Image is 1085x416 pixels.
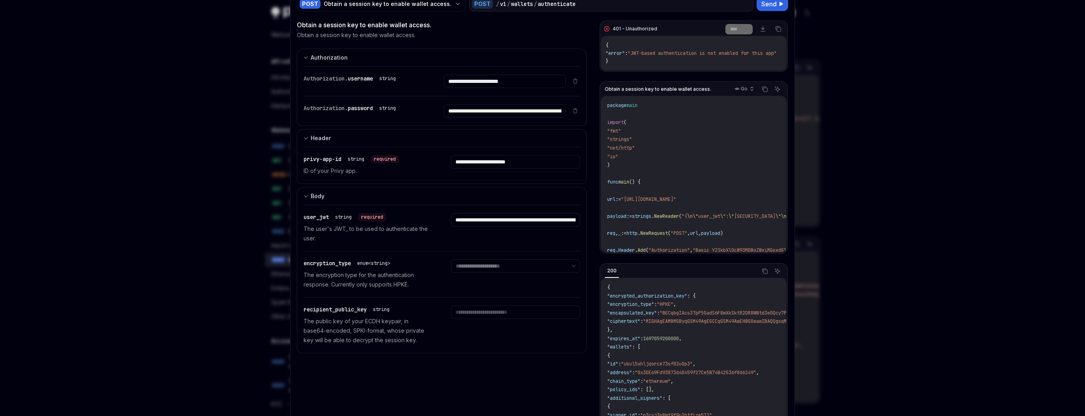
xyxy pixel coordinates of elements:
div: privy-app-id [304,155,399,163]
div: Authorization.username [304,75,399,82]
span: " [629,136,632,142]
span: , [690,247,693,253]
span: , [756,369,759,376]
span: "encapsulated_key" [607,310,657,316]
div: Authorization.password [304,104,399,112]
button: Ask AI [772,84,783,94]
span: "wallets" [607,344,632,350]
span: "ubul5xhljqorce73sf82u0p3" [621,361,693,367]
span: "HPKE" [657,301,673,307]
span: 1697059200000 [643,335,679,342]
span: ( [624,119,626,126]
span: \" [729,213,734,219]
span: url [607,196,615,202]
span: : [632,369,635,376]
span: req [607,247,615,253]
span: "chain_type" [607,378,640,384]
button: expand input section [297,187,587,205]
span: "POST" [671,230,687,236]
span: . [615,247,618,253]
span: : [640,378,643,384]
span: , [615,230,618,236]
span: "error" [606,50,625,56]
span: : [], [640,386,654,393]
span: : [618,361,621,367]
span: . [635,247,638,253]
span: : [654,301,657,307]
span: func [607,179,618,185]
button: expand input section [297,49,587,66]
span: Add [638,247,646,253]
span: strings [632,213,651,219]
div: 200 [605,266,619,275]
div: Obtain a session key to enable wallet access. [297,20,587,30]
span: Authorization. [304,75,348,82]
span: . [638,230,640,236]
span: net/http [610,145,632,151]
span: ( [679,213,682,219]
span: "address" [607,369,632,376]
button: Copy the contents from the code block [773,24,783,34]
span: : [ [662,395,671,401]
span: { [606,42,608,49]
span: ( [668,230,671,236]
span: , [673,301,676,307]
div: string [335,214,352,220]
span: user_jwt [698,213,720,219]
span: NewReader [654,213,679,219]
span: : { [687,293,695,299]
div: string [373,306,390,313]
button: Copy the contents from the code block [760,84,770,94]
span: [SECURITY_DATA] [734,213,776,219]
div: recipient_public_key [304,305,393,313]
div: string [348,156,364,162]
div: string [379,105,396,111]
div: 401 - Unauthorized [613,26,657,32]
span: ) [607,162,610,168]
span: { [607,352,610,359]
span: ( [646,247,649,253]
span: "encryption_type" [607,301,654,307]
div: string [379,75,396,82]
span: }, [607,327,613,333]
span: , [671,378,673,384]
span: payload [607,213,626,219]
button: expand input section [297,129,587,147]
button: Ask AI [772,266,783,276]
span: user_jwt [304,214,329,221]
span: req [607,230,615,236]
span: : [640,335,643,342]
div: encryption_type [304,259,393,267]
span: url [690,230,698,236]
span: "ciphertext" [607,318,640,324]
div: Body [311,191,324,201]
span: "0x3DE69Fd93873d40459f27Ce5B74B42536f8d6149" [635,369,756,376]
span: " [607,154,610,160]
span: Header [618,247,635,253]
span: := [615,196,621,202]
span: NewRequest [640,230,668,236]
span: \"\n [776,213,787,219]
span: : [625,50,628,56]
span: { [607,403,610,410]
span: password [348,105,373,112]
span: : [640,318,643,324]
span: " [618,128,621,134]
span: "encrypted_authorization_key" [607,293,687,299]
p: The public key of your ECDH keypair, in base64-encoded, SPKI-format, whose private key will be ab... [304,317,432,345]
span: , [698,230,701,236]
span: , [693,361,695,367]
span: , [679,335,682,342]
span: "BECqbgIAcs3TpP5GadS6F8mXkSktR2DR8WNtd3e0Qcy7PpoRHEygpzjFWttntS+SEM3VSr4Thewh18ZP9chseLE=" [660,310,908,316]
span: main [626,102,638,109]
span: () { [629,179,640,185]
span: : [ [632,344,640,350]
span: "[URL][DOMAIN_NAME]" [621,196,676,202]
span: }" [787,213,792,219]
span: Obtain a session key to enable wallet access. [605,86,711,92]
span: " [607,145,610,151]
span: username [348,75,373,82]
span: "additional_signers" [607,395,662,401]
span: " [607,136,610,142]
button: Copy the contents from the code block [760,266,770,276]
